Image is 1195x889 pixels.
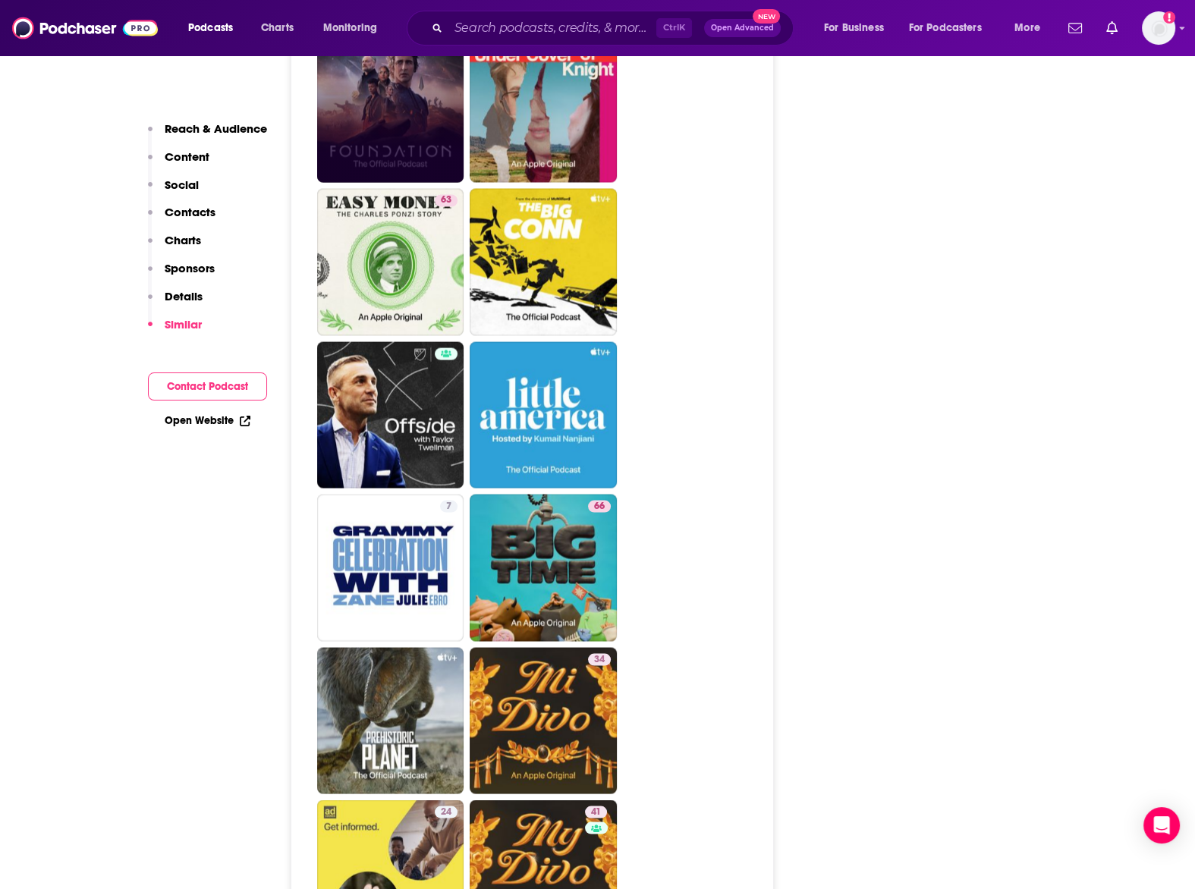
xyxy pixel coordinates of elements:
[470,494,617,641] a: 66
[441,193,451,208] span: 63
[594,498,605,514] span: 66
[899,16,1004,40] button: open menu
[317,188,464,335] a: 63
[148,121,267,149] button: Reach & Audience
[165,317,202,331] p: Similar
[261,17,294,39] span: Charts
[591,804,601,819] span: 41
[1142,11,1175,45] span: Logged in as anna.andree
[585,806,607,818] a: 41
[448,16,656,40] input: Search podcasts, credits, & more...
[317,494,464,641] a: 7
[148,149,209,177] button: Content
[165,121,267,136] p: Reach & Audience
[588,500,611,512] a: 66
[1163,11,1175,24] svg: Add a profile image
[446,498,451,514] span: 7
[1143,807,1180,843] div: Open Intercom Messenger
[148,205,215,233] button: Contacts
[165,149,209,164] p: Content
[317,35,464,182] a: 61
[656,18,692,38] span: Ctrl K
[188,17,233,39] span: Podcasts
[470,35,617,182] a: 62
[148,372,267,401] button: Contact Podcast
[323,17,377,39] span: Monitoring
[704,19,781,37] button: Open AdvancedNew
[435,806,458,818] a: 24
[813,16,903,40] button: open menu
[313,16,397,40] button: open menu
[165,289,203,303] p: Details
[165,261,215,275] p: Sponsors
[441,804,451,819] span: 24
[753,9,780,24] span: New
[148,233,201,261] button: Charts
[148,177,199,206] button: Social
[824,17,884,39] span: For Business
[435,194,458,206] a: 63
[1062,15,1088,41] a: Show notifications dropdown
[148,317,202,345] button: Similar
[148,261,215,289] button: Sponsors
[588,653,611,665] a: 34
[711,24,774,32] span: Open Advanced
[594,652,605,667] span: 34
[1004,16,1059,40] button: open menu
[12,14,158,42] img: Podchaser - Follow, Share and Rate Podcasts
[165,233,201,247] p: Charts
[1100,15,1124,41] a: Show notifications dropdown
[165,205,215,219] p: Contacts
[1014,17,1040,39] span: More
[165,414,250,427] a: Open Website
[251,16,303,40] a: Charts
[421,11,808,46] div: Search podcasts, credits, & more...
[165,177,199,192] p: Social
[1142,11,1175,45] img: User Profile
[148,289,203,317] button: Details
[178,16,253,40] button: open menu
[440,500,458,512] a: 7
[909,17,982,39] span: For Podcasters
[470,647,617,794] a: 34
[1142,11,1175,45] button: Show profile menu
